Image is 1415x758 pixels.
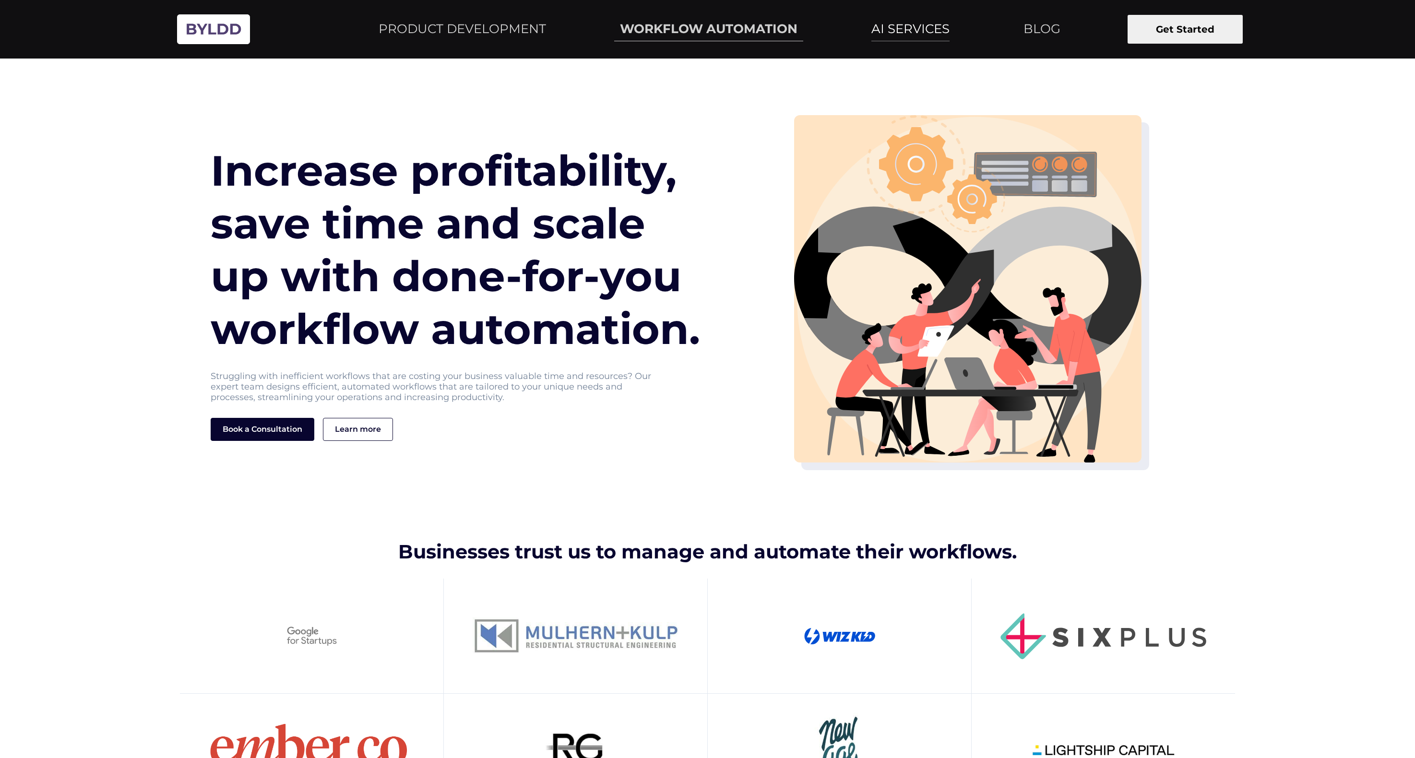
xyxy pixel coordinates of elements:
img: heroimg-svg [794,115,1142,462]
img: Mulhern & Kulp logo [473,617,679,655]
img: Google startup logo [283,608,341,665]
button: Book a Consultation [211,418,314,441]
a: AI SERVICES [866,17,955,41]
p: Struggling with inefficient workflows that are costing your business valuable time and resources?... [211,371,658,403]
img: Byldd - Product Development Company [172,8,255,51]
a: WORKFLOW AUTOMATION [614,17,803,42]
h3: Businesses trust us to manage and automate their workflows. [186,540,1230,563]
a: Learn more [323,418,393,441]
a: PRODUCT DEVELOPMENT [373,17,552,41]
h1: Increase profitability, save time and scale up with done-for-you workflow automation. [211,144,708,355]
button: Get Started [1128,15,1243,44]
img: sixplus logo [1000,613,1207,659]
a: BLOG [1018,17,1066,41]
img: Wizkid logo [804,628,875,645]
